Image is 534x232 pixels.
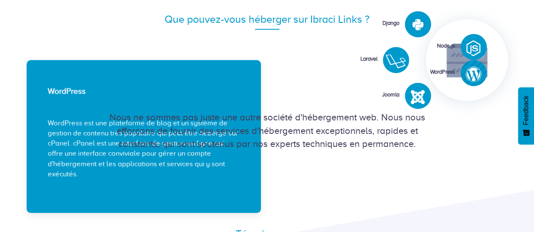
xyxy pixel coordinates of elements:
[27,111,508,150] div: Nous ne sommes pas juste une autre société d'hébergement web. Nous nous efforçons de fournir des ...
[336,91,399,99] div: Joomla
[336,19,399,27] div: Django
[27,12,508,27] div: Que pouvez-vous héberger sur Ibraci Links ?
[392,68,455,76] div: WordPress
[522,96,530,125] span: Feedback
[518,87,534,144] button: Feedback - Afficher l’enquête
[48,87,86,96] span: WordPress
[314,55,377,63] div: Laravel
[392,42,455,50] div: Node.js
